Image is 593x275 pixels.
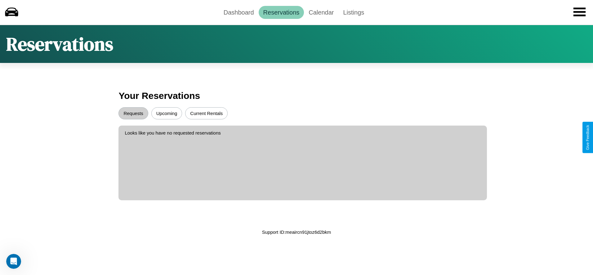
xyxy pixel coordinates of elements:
[259,6,304,19] a: Reservations
[6,254,21,269] iframe: Intercom live chat
[6,31,113,57] h1: Reservations
[185,107,228,119] button: Current Rentals
[118,107,148,119] button: Requests
[338,6,369,19] a: Listings
[118,87,474,104] h3: Your Reservations
[151,107,182,119] button: Upcoming
[304,6,338,19] a: Calendar
[586,125,590,150] div: Give Feedback
[125,129,480,137] p: Looks like you have no requested reservations
[262,228,331,236] p: Support ID: meaircn91jtoz6d2bkm
[219,6,259,19] a: Dashboard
